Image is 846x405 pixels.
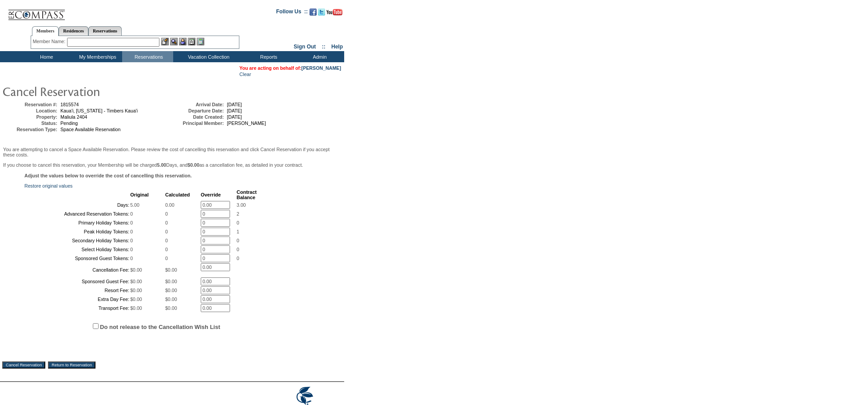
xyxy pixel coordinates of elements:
a: Become our fan on Facebook [310,11,317,16]
td: Extra Day Fee: [25,295,129,303]
span: 0 [130,220,133,225]
img: pgTtlCancelRes.gif [2,82,180,100]
label: Do not release to the Cancellation Wish List [100,324,220,330]
span: You are acting on behalf of: [239,65,341,71]
span: 0 [237,256,239,261]
b: Original [130,192,149,197]
span: $0.00 [165,305,177,311]
b: 5.00 [157,162,167,168]
span: 0 [165,247,168,252]
span: [DATE] [227,102,242,107]
span: 1 [237,229,239,234]
td: Reservation Type: [4,127,57,132]
span: 0 [237,247,239,252]
td: Admin [293,51,344,62]
div: Member Name: [33,38,67,45]
td: Peak Holiday Tokens: [25,228,129,236]
td: Reservations [122,51,173,62]
a: Members [32,26,59,36]
td: Select Holiday Tokens: [25,245,129,253]
span: Maliula 2404 [60,114,87,120]
a: Subscribe to our YouTube Channel [326,11,342,16]
span: 0 [165,238,168,243]
span: $0.00 [165,297,177,302]
span: 0 [165,211,168,217]
span: :: [322,44,326,50]
td: Resort Fee: [25,286,129,294]
span: Kaua'i, [US_STATE] - Timbers Kaua'i [60,108,138,113]
td: Reservation #: [4,102,57,107]
span: 0 [130,256,133,261]
img: b_edit.gif [161,38,169,45]
span: 2 [237,211,239,217]
span: 0 [130,211,133,217]
input: Cancel Reservation [2,361,45,369]
span: Space Available Reservation [60,127,120,132]
span: $0.00 [130,297,142,302]
a: Sign Out [294,44,316,50]
p: You are attempting to cancel a Space Available Reservation. Please review the cost of cancelling ... [3,147,341,157]
img: b_calculator.gif [197,38,204,45]
td: Secondary Holiday Tokens: [25,237,129,245]
span: 0 [237,238,239,243]
span: $0.00 [165,288,177,293]
b: Calculated [165,192,190,197]
td: Days: [25,201,129,209]
img: Follow us on Twitter [318,8,325,16]
td: Cancellation Fee: [25,263,129,277]
img: Reservations [188,38,195,45]
span: $0.00 [130,288,142,293]
td: Primary Holiday Tokens: [25,219,129,227]
a: Clear [239,72,251,77]
span: 0 [165,220,168,225]
td: Transport Fee: [25,304,129,312]
span: 0 [165,229,168,234]
span: 5.00 [130,202,139,208]
td: Property: [4,114,57,120]
a: Residences [59,26,88,36]
b: Adjust the values below to override the cost of cancelling this reservation. [24,173,192,178]
a: Restore original values [24,183,72,188]
span: 0 [165,256,168,261]
span: 0 [130,238,133,243]
span: Pending [60,120,78,126]
span: [DATE] [227,108,242,113]
span: $0.00 [130,267,142,273]
span: 0 [237,220,239,225]
td: Date Created: [171,114,224,120]
span: 0.00 [165,202,175,208]
span: [DATE] [227,114,242,120]
td: Status: [4,120,57,126]
span: [PERSON_NAME] [227,120,266,126]
img: Become our fan on Facebook [310,8,317,16]
td: Vacation Collection [173,51,242,62]
b: Override [201,192,221,197]
img: Impersonate [179,38,187,45]
td: Arrival Date: [171,102,224,107]
span: $0.00 [165,267,177,273]
span: 0 [130,247,133,252]
img: View [170,38,178,45]
td: Reports [242,51,293,62]
p: If you choose to cancel this reservation, your Membership will be charged Days, and as a cancella... [3,162,341,168]
td: Follow Us :: [276,8,308,18]
td: Location: [4,108,57,113]
a: Help [331,44,343,50]
img: Compass Home [8,2,65,20]
td: Principal Member: [171,120,224,126]
span: 1815574 [60,102,79,107]
b: $0.00 [187,162,199,168]
td: My Memberships [71,51,122,62]
td: Advanced Reservation Tokens: [25,210,129,218]
span: $0.00 [130,279,142,284]
img: Subscribe to our YouTube Channel [326,9,342,16]
span: $0.00 [130,305,142,311]
a: [PERSON_NAME] [302,65,341,71]
td: Sponsored Guest Tokens: [25,254,129,262]
span: 3.00 [237,202,246,208]
a: Follow us on Twitter [318,11,325,16]
a: Reservations [88,26,122,36]
span: $0.00 [165,279,177,284]
b: Contract Balance [237,189,257,200]
td: Departure Date: [171,108,224,113]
